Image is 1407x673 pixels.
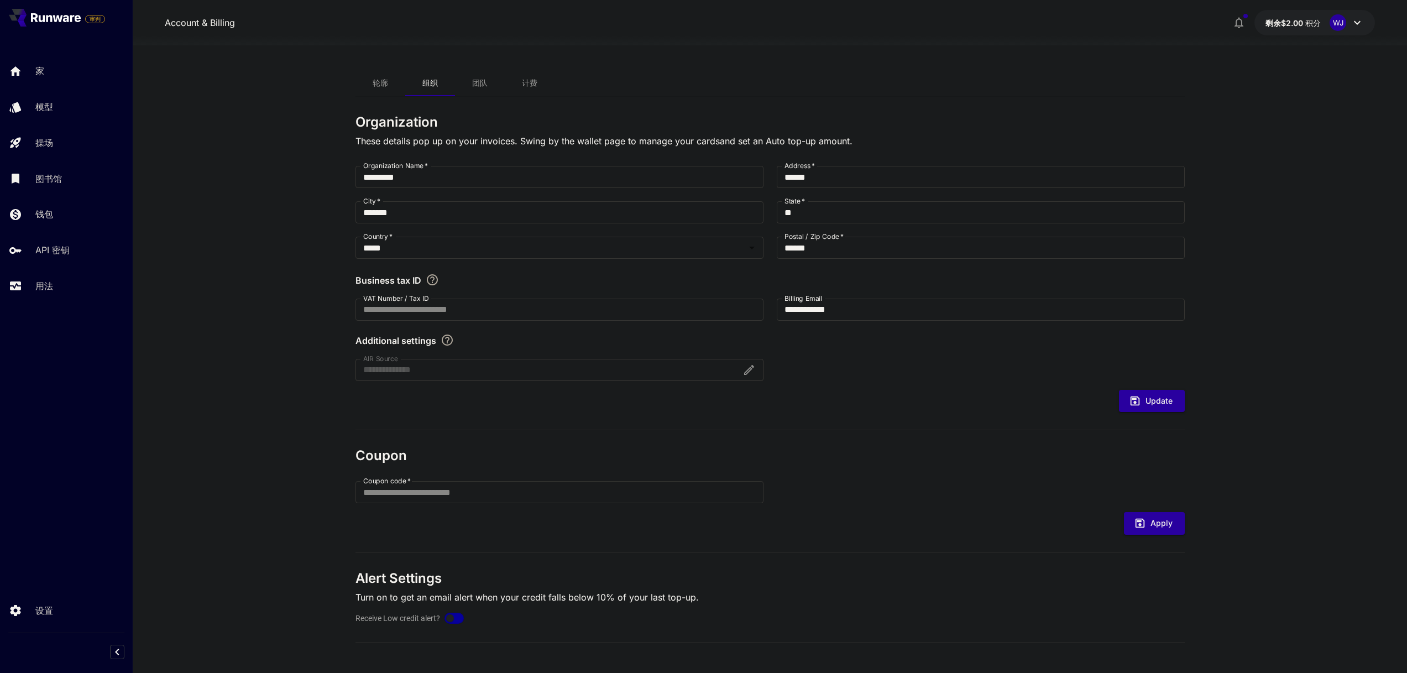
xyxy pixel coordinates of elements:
h3: Coupon [355,448,1185,463]
a: Account & Billing [165,16,235,29]
button: Apply [1124,512,1185,535]
label: Organization Name [363,161,428,170]
button: 折叠侧边栏 [110,645,124,659]
label: Coupon code [363,476,411,486]
div: 2.00 美元 [1265,17,1321,29]
span: These details pop up on your invoices. Swing by the wallet page [355,135,628,147]
div: 折叠侧边栏 [118,642,133,662]
label: City [363,196,380,206]
span: 添加您的支付卡以启用完整的平台功能。 [85,12,105,25]
font: API 密钥 [35,244,70,255]
font: 操场 [35,137,53,148]
button: Open [744,240,760,255]
font: 积分 [1305,18,1321,28]
button: Update [1119,390,1185,413]
font: 团队 [472,78,488,87]
label: Country [363,232,393,241]
font: 组织 [422,78,438,87]
font: 设置 [35,605,53,616]
svg: If you are a business tax registrant, please enter your business tax ID here. [426,273,439,286]
font: 用法 [35,280,53,291]
p: Business tax ID [355,274,421,287]
span: and set an Auto top-up amount. [720,135,852,147]
font: 轮廓 [373,78,388,87]
h3: Organization [355,114,1185,130]
p: Turn on to get an email alert when your credit falls below 10% of your last top-up. [355,591,1185,604]
font: WJ [1333,18,1343,27]
font: 计费 [522,78,537,87]
label: State [784,196,805,206]
label: Postal / Zip Code [784,232,844,241]
font: 审判 [90,15,101,22]
button: to manage your cards [628,134,720,148]
label: Receive Low credit alert? [355,613,440,624]
font: 剩余$2.00 [1265,18,1303,28]
font: 模型 [35,101,53,112]
nav: 面包屑 [165,16,235,29]
svg: Explore additional customization settings [441,333,454,347]
label: Address [784,161,815,170]
label: AIR Source [363,354,397,363]
button: 2.00 美元WJ [1254,10,1375,35]
p: Additional settings [355,334,436,347]
label: Billing Email [784,294,822,303]
h3: Alert Settings [355,571,1185,586]
font: 家 [35,65,44,76]
label: VAT Number / Tax ID [363,294,429,303]
font: 钱包 [35,208,53,220]
font: 图书馆 [35,173,62,184]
